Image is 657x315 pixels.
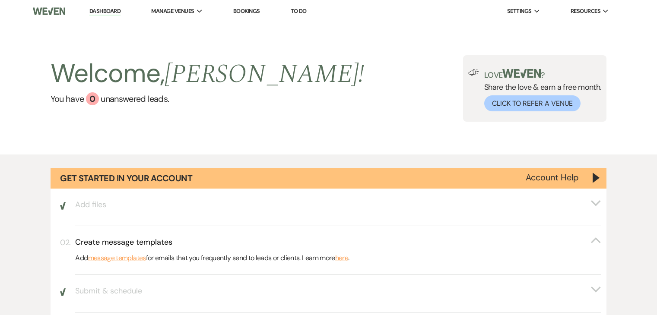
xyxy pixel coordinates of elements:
h3: Create message templates [75,237,172,248]
a: Bookings [233,7,260,15]
span: [PERSON_NAME] ! [165,54,364,94]
h1: Get Started in Your Account [60,172,192,184]
button: Click to Refer a Venue [484,95,581,111]
button: Account Help [526,173,579,182]
a: here [335,252,348,264]
span: Resources [571,7,600,16]
button: Submit & schedule [75,286,601,296]
a: Dashboard [89,7,121,16]
span: Manage Venues [151,7,194,16]
h2: Welcome, [51,55,365,92]
img: weven-logo-green.svg [502,69,541,78]
img: loud-speaker-illustration.svg [468,69,479,76]
p: Love ? [484,69,602,79]
a: You have 0 unanswered leads. [51,92,365,105]
div: Share the love & earn a free month. [479,69,602,111]
button: Add files [75,199,601,210]
a: message templates [88,252,146,264]
h3: Add files [75,199,106,210]
a: To Do [291,7,307,15]
button: Create message templates [75,237,601,248]
p: Add for emails that you frequently send to leads or clients. Learn more . [75,252,601,264]
span: Settings [507,7,532,16]
h3: Submit & schedule [75,286,142,296]
img: Weven Logo [33,2,65,20]
div: 0 [86,92,99,105]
